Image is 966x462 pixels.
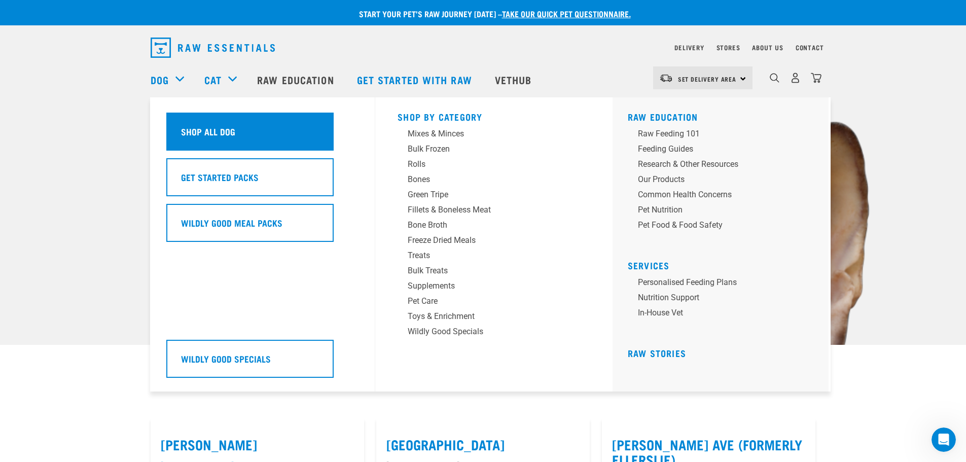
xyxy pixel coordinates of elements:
a: Shop All Dog [166,113,359,158]
a: Vethub [485,59,545,100]
a: Pet Care [398,295,590,310]
h5: Shop All Dog [181,125,235,138]
img: van-moving.png [659,74,673,83]
a: About Us [752,46,783,49]
a: Treats [398,250,590,265]
div: Pet Food & Food Safety [638,219,796,231]
a: Get started with Raw [347,59,485,100]
a: Bones [398,173,590,189]
a: Wildly Good Specials [166,340,359,385]
span: Set Delivery Area [678,77,737,81]
div: Our Products [638,173,796,186]
iframe: Intercom live chat [932,428,956,452]
img: home-icon-1@2x.png [770,73,779,83]
a: Pet Nutrition [628,204,820,219]
div: Raw Feeding 101 [638,128,796,140]
div: Wildly Good Specials [408,326,566,338]
div: Feeding Guides [638,143,796,155]
div: Bones [408,173,566,186]
h5: Get Started Packs [181,170,259,184]
img: home-icon@2x.png [811,73,821,83]
a: Raw Feeding 101 [628,128,820,143]
label: [GEOGRAPHIC_DATA] [386,437,580,452]
label: [PERSON_NAME] [161,437,354,452]
a: take our quick pet questionnaire. [502,11,631,16]
a: Cat [204,72,222,87]
a: Feeding Guides [628,143,820,158]
a: Mixes & Minces [398,128,590,143]
a: Contact [796,46,824,49]
div: Supplements [408,280,566,292]
div: Common Health Concerns [638,189,796,201]
img: user.png [790,73,801,83]
div: Mixes & Minces [408,128,566,140]
a: Our Products [628,173,820,189]
div: Pet Nutrition [638,204,796,216]
div: Freeze Dried Meals [408,234,566,246]
a: Raw Stories [628,350,686,356]
a: Bulk Frozen [398,143,590,158]
a: Freeze Dried Meals [398,234,590,250]
img: Raw Essentials Logo [151,38,275,58]
a: Nutrition Support [628,292,820,307]
a: Personalised Feeding Plans [628,276,820,292]
a: Get Started Packs [166,158,359,204]
a: Wildly Good Meal Packs [166,204,359,250]
a: Raw Education [628,114,698,119]
a: Delivery [674,46,704,49]
a: Wildly Good Specials [398,326,590,341]
div: Bulk Treats [408,265,566,277]
h5: Shop By Category [398,112,590,120]
nav: dropdown navigation [142,33,824,62]
a: Green Tripe [398,189,590,204]
a: Bulk Treats [398,265,590,280]
div: Treats [408,250,566,262]
a: Rolls [398,158,590,173]
a: Raw Education [247,59,346,100]
div: Bone Broth [408,219,566,231]
div: Research & Other Resources [638,158,796,170]
a: Supplements [398,280,590,295]
h5: Services [628,260,820,268]
a: Fillets & Boneless Meat [398,204,590,219]
a: Pet Food & Food Safety [628,219,820,234]
div: Toys & Enrichment [408,310,566,323]
a: Bone Broth [398,219,590,234]
a: Stores [717,46,740,49]
a: In-house vet [628,307,820,322]
div: Bulk Frozen [408,143,566,155]
a: Dog [151,72,169,87]
div: Green Tripe [408,189,566,201]
div: Pet Care [408,295,566,307]
a: Research & Other Resources [628,158,820,173]
h5: Wildly Good Meal Packs [181,216,282,229]
a: Toys & Enrichment [398,310,590,326]
div: Rolls [408,158,566,170]
h5: Wildly Good Specials [181,352,271,365]
a: Common Health Concerns [628,189,820,204]
div: Fillets & Boneless Meat [408,204,566,216]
